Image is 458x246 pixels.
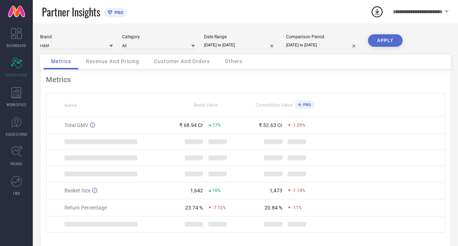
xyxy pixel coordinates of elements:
[64,122,88,128] span: Total GMV
[64,188,90,193] span: Basket Size
[154,58,210,64] span: Customer And Orders
[51,58,71,64] span: Metrics
[204,34,277,39] div: Date Range
[301,103,311,107] span: PRO
[292,205,302,210] span: -11%
[286,41,359,49] input: Select comparison period
[286,34,359,39] div: Comparison Period
[7,43,26,48] span: DASHBOARD
[212,205,226,210] span: -7.72%
[86,58,139,64] span: Revenue And Pricing
[7,102,27,107] span: WORKSPACE
[292,123,305,128] span: -1.09%
[256,103,293,108] span: Competitors Value
[371,5,384,18] div: Open download list
[10,161,23,166] span: TRENDS
[13,191,20,196] span: FWD
[6,72,27,78] span: SCORECARDS
[64,205,107,211] span: Return Percentage
[193,103,218,108] span: Brand Value
[5,131,28,137] span: SUGGESTIONS
[113,10,124,15] span: PRO
[122,34,195,39] div: Category
[179,122,203,128] div: ₹ 68.94 Cr
[40,34,113,39] div: Brand
[42,4,100,19] span: Partner Insights
[225,58,242,64] span: Others
[212,123,221,128] span: 17%
[259,122,282,128] div: ₹ 32.63 Cr
[190,188,203,193] div: 1,642
[46,75,445,84] div: Metrics
[185,205,203,211] div: 23.74 %
[64,103,77,108] span: Name
[270,188,282,193] div: 1,473
[212,188,221,193] span: 10%
[204,41,277,49] input: Select date range
[368,34,403,47] button: APPLY
[265,205,282,211] div: 20.84 %
[292,188,305,193] span: -1.14%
